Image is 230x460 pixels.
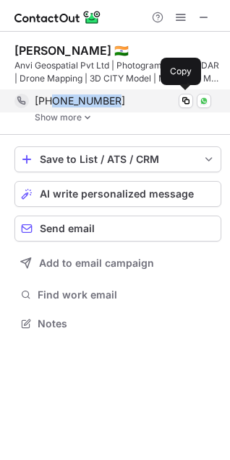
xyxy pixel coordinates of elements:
[35,94,125,107] span: [PHONE_NUMBER]
[40,223,95,234] span: Send email
[14,250,221,276] button: Add to email campaign
[40,154,196,165] div: Save to List / ATS / CRM
[14,181,221,207] button: AI write personalized message
[14,314,221,334] button: Notes
[14,59,221,85] div: Anvi Geospatial Pvt Ltd | Photogrammetry | LiDAR | Drone Mapping | 3D CITY Model | Mobile HD Map ...
[39,257,154,269] span: Add to email campaign
[14,9,101,26] img: ContactOut v5.3.10
[38,288,216,301] span: Find work email
[14,146,221,172] button: save-profile-one-click
[14,285,221,305] button: Find work email
[14,216,221,242] button: Send email
[38,317,216,330] span: Notes
[83,112,92,123] img: -
[200,97,208,105] img: Whatsapp
[14,43,129,58] div: [PERSON_NAME] 🇮🇳
[35,112,221,123] a: Show more
[40,188,194,200] span: AI write personalized message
